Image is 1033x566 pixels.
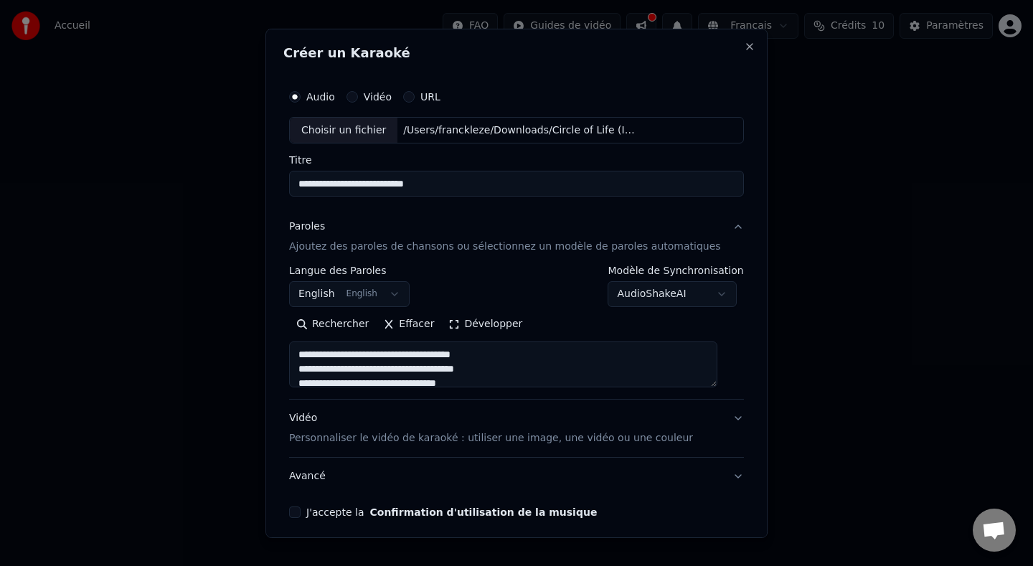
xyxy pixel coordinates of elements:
[289,265,744,399] div: ParolesAjoutez des paroles de chansons ou sélectionnez un modèle de paroles automatiques
[608,265,744,275] label: Modèle de Synchronisation
[283,46,750,59] h2: Créer un Karaoké
[289,313,376,336] button: Rechercher
[289,458,744,495] button: Avancé
[289,155,744,165] label: Titre
[289,431,693,445] p: Personnaliser le vidéo de karaoké : utiliser une image, une vidéo ou une couleur
[289,240,721,254] p: Ajoutez des paroles de chansons ou sélectionnez un modèle de paroles automatiques
[289,265,410,275] label: Langue des Paroles
[376,313,441,336] button: Effacer
[289,220,325,234] div: Paroles
[420,91,440,101] label: URL
[370,507,598,517] button: J'accepte la
[306,507,597,517] label: J'accepte la
[364,91,392,101] label: Vidéo
[398,123,642,137] div: /Users/franckleze/Downloads/Circle of Life (Instrumental).m4a
[442,313,530,336] button: Développer
[290,117,397,143] div: Choisir un fichier
[289,208,744,265] button: ParolesAjoutez des paroles de chansons ou sélectionnez un modèle de paroles automatiques
[289,400,744,457] button: VidéoPersonnaliser le vidéo de karaoké : utiliser une image, une vidéo ou une couleur
[289,411,693,445] div: Vidéo
[306,91,335,101] label: Audio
